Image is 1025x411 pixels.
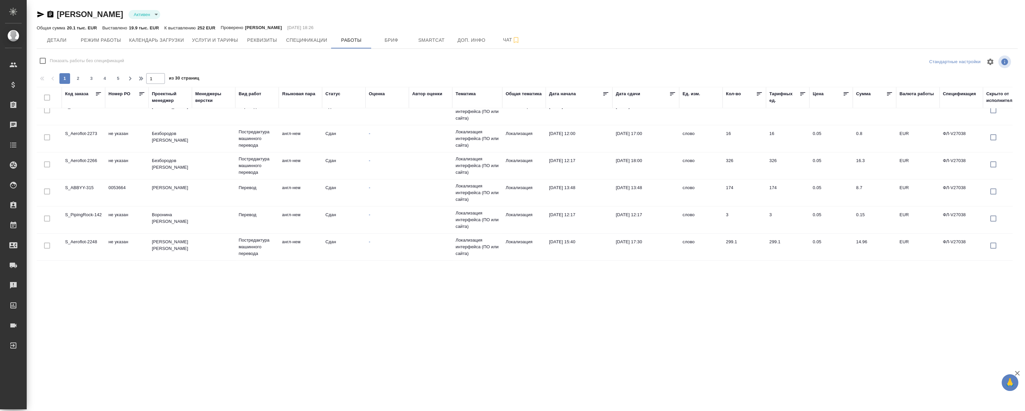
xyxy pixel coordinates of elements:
[809,154,853,177] td: 0.05
[105,100,149,123] td: 0053664
[769,91,799,104] div: Тарифных ед.
[73,75,83,82] span: 2
[279,208,322,232] td: англ-нем
[456,156,499,176] p: Локализация интерфейса (ПО или сайта)
[896,208,940,232] td: EUR
[132,12,152,17] button: Активен
[896,181,940,204] td: EUR
[279,154,322,177] td: англ-нем
[766,208,809,232] td: 3
[766,181,809,204] td: 174
[940,127,983,150] td: ФЛ-V27038
[369,212,370,217] a: -
[723,100,766,123] td: 4752.86
[108,91,130,97] div: Номер PO
[369,185,370,190] a: -
[105,235,149,259] td: не указан
[282,91,315,97] div: Языковая пара
[73,73,83,84] button: 2
[546,127,612,150] td: [DATE] 12:00
[129,25,159,30] p: 19.9 тыс. EUR
[1004,376,1016,390] span: 🙏
[853,235,896,259] td: 14.96
[546,100,612,123] td: [DATE] 16:33
[37,10,45,18] button: Скопировать ссылку для ЯМессенджера
[37,25,67,30] p: Общая сумма
[322,100,365,123] td: Сдан
[766,127,809,150] td: 16
[546,154,612,177] td: [DATE] 12:17
[940,100,983,123] td: ФЛ-V27038
[612,208,679,232] td: [DATE] 12:17
[853,127,896,150] td: 0.8
[246,36,278,44] span: Реквизиты
[369,91,385,97] div: Оценка
[375,36,408,44] span: Бриф
[102,25,129,30] p: Выставлено
[940,208,983,232] td: ФЛ-V27038
[239,212,275,218] p: Перевод
[67,25,97,30] p: 20.1 тыс. EUR
[809,181,853,204] td: 0.05
[62,181,105,204] td: S_ABBYY-315
[766,100,809,123] td: 4752.86
[105,208,149,232] td: не указан
[105,127,149,150] td: не указан
[612,154,679,177] td: [DATE] 18:00
[456,129,499,149] p: Локализация интерфейса (ПО или сайта)
[65,91,88,97] div: Код заказа
[152,91,189,104] div: Проектный менеджер
[679,100,723,123] td: слово
[105,154,149,177] td: не указан
[502,100,546,123] td: Локализация
[245,24,282,31] p: [PERSON_NAME]
[679,154,723,177] td: слово
[239,156,275,176] p: Постредактура машинного перевода
[679,208,723,232] td: слово
[723,235,766,259] td: 299.1
[612,100,679,123] td: [DATE] 15:00
[149,181,192,204] td: [PERSON_NAME]
[164,25,197,30] p: К выставлению
[612,235,679,259] td: [DATE] 17:30
[221,24,245,31] p: Проверено
[149,100,192,123] td: [PERSON_NAME]
[982,54,998,70] span: Настроить таблицу
[239,184,275,191] p: Перевод
[169,74,199,84] span: из 30 страниц
[62,154,105,177] td: S_Aeroflot-2266
[195,91,232,104] div: Менеджеры верстки
[986,91,1023,104] div: Скрыто от исполнителя
[149,127,192,150] td: Безбородов [PERSON_NAME]
[369,239,370,244] a: -
[322,235,365,259] td: Сдан
[723,127,766,150] td: 16
[335,36,367,44] span: Работы
[129,10,160,19] div: Активен
[723,154,766,177] td: 326
[369,131,370,136] a: -
[612,181,679,204] td: [DATE] 13:48
[105,181,149,204] td: 0053664
[62,235,105,259] td: S_Aeroflot-2248
[856,91,870,97] div: Сумма
[325,91,340,97] div: Статус
[506,91,542,97] div: Общая тематика
[369,158,370,163] a: -
[1002,374,1018,391] button: 🙏
[723,181,766,204] td: 174
[813,91,824,97] div: Цена
[853,181,896,204] td: 8.7
[197,25,215,30] p: 252 EUR
[502,208,546,232] td: Локализация
[940,181,983,204] td: ФЛ-V27038
[287,24,314,31] p: [DATE] 18:26
[853,154,896,177] td: 16.3
[46,10,54,18] button: Скопировать ссылку
[683,91,700,97] div: Ед. изм.
[546,181,612,204] td: [DATE] 13:48
[99,75,110,82] span: 4
[322,208,365,232] td: Сдан
[416,36,448,44] span: Smartcat
[239,129,275,149] p: Постредактура машинного перевода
